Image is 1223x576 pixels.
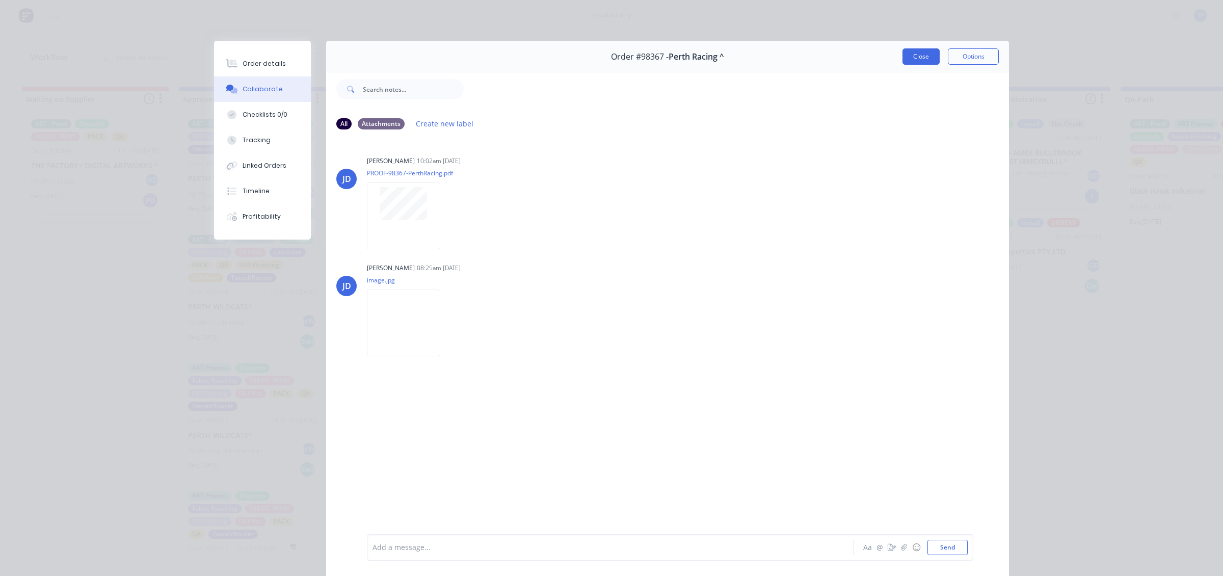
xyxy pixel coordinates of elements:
div: JD [342,173,351,185]
span: Order #98367 - [611,52,669,62]
div: Linked Orders [243,161,286,170]
button: Timeline [214,178,311,204]
div: Tracking [243,136,271,145]
div: Profitability [243,212,281,221]
button: Order details [214,51,311,76]
button: Profitability [214,204,311,229]
button: @ [873,541,886,554]
div: [PERSON_NAME] [367,264,415,273]
p: PROOF-98367-PerthRacing.pdf [367,169,453,177]
button: Create new label [411,117,479,130]
button: Send [927,540,968,555]
button: Tracking [214,127,311,153]
button: ☺ [910,541,922,554]
button: Checklists 0/0 [214,102,311,127]
button: Options [948,48,999,65]
button: Collaborate [214,76,311,102]
input: Search notes... [363,79,464,99]
div: 10:02am [DATE] [417,156,461,166]
div: Checklists 0/0 [243,110,287,119]
button: Linked Orders [214,153,311,178]
p: image.jpg [367,276,450,284]
button: Close [902,48,940,65]
button: Aa [861,541,873,554]
div: Collaborate [243,85,283,94]
div: [PERSON_NAME] [367,156,415,166]
div: Timeline [243,187,270,196]
div: All [336,118,352,129]
div: Attachments [358,118,405,129]
div: 08:25am [DATE] [417,264,461,273]
div: Order details [243,59,286,68]
div: JD [342,280,351,292]
span: Perth Racing ^ [669,52,724,62]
